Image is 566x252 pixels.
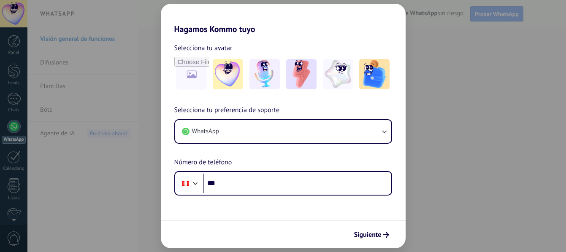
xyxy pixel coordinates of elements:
img: -4.jpeg [323,59,353,89]
span: WhatsApp [192,127,219,136]
span: Selecciona tu preferencia de soporte [174,105,280,116]
img: -5.jpeg [359,59,390,89]
img: -1.jpeg [213,59,243,89]
button: Siguiente [350,228,393,242]
span: Selecciona tu avatar [174,43,233,54]
button: WhatsApp [175,120,391,143]
img: -3.jpeg [286,59,317,89]
span: Número de teléfono [174,157,232,168]
h2: Hagamos Kommo tuyo [161,4,406,34]
img: -2.jpeg [249,59,280,89]
div: Peru: + 51 [178,174,194,192]
span: Siguiente [354,232,382,238]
